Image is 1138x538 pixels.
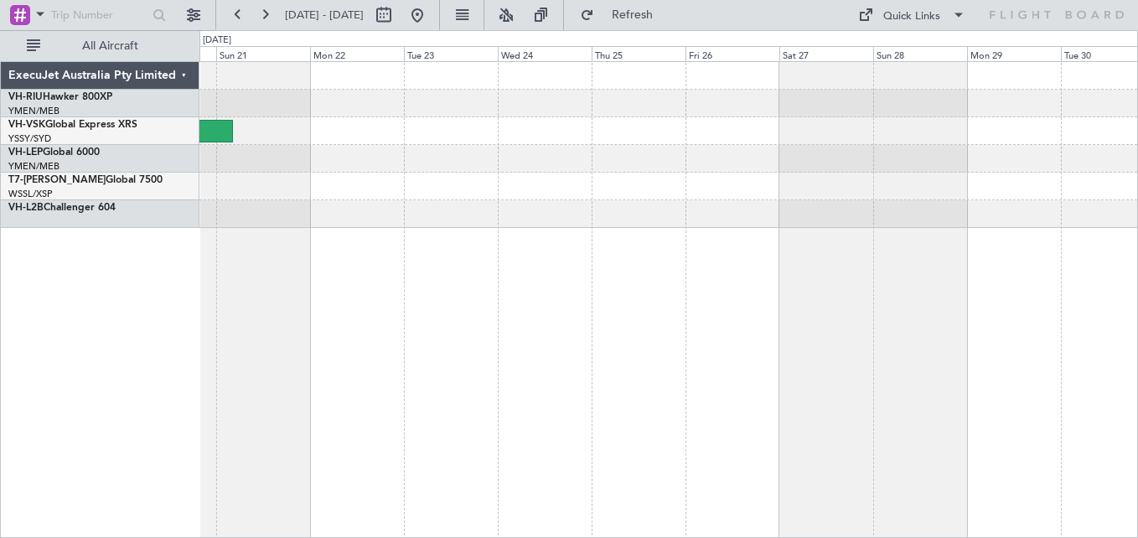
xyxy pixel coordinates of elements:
[203,34,231,48] div: [DATE]
[51,3,147,28] input: Trip Number
[8,160,59,173] a: YMEN/MEB
[498,46,592,61] div: Wed 24
[685,46,779,61] div: Fri 26
[8,147,43,158] span: VH-LEP
[8,203,116,213] a: VH-L2BChallenger 604
[310,46,404,61] div: Mon 22
[592,46,685,61] div: Thu 25
[597,9,668,21] span: Refresh
[8,92,112,102] a: VH-RIUHawker 800XP
[8,203,44,213] span: VH-L2B
[8,147,100,158] a: VH-LEPGlobal 6000
[8,132,51,145] a: YSSY/SYD
[8,188,53,200] a: WSSL/XSP
[8,175,163,185] a: T7-[PERSON_NAME]Global 7500
[850,2,974,28] button: Quick Links
[873,46,967,61] div: Sun 28
[44,40,177,52] span: All Aircraft
[572,2,673,28] button: Refresh
[18,33,182,59] button: All Aircraft
[8,120,137,130] a: VH-VSKGlobal Express XRS
[8,92,43,102] span: VH-RIU
[8,105,59,117] a: YMEN/MEB
[285,8,364,23] span: [DATE] - [DATE]
[967,46,1061,61] div: Mon 29
[8,175,106,185] span: T7-[PERSON_NAME]
[883,8,940,25] div: Quick Links
[404,46,498,61] div: Tue 23
[8,120,45,130] span: VH-VSK
[216,46,310,61] div: Sun 21
[779,46,873,61] div: Sat 27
